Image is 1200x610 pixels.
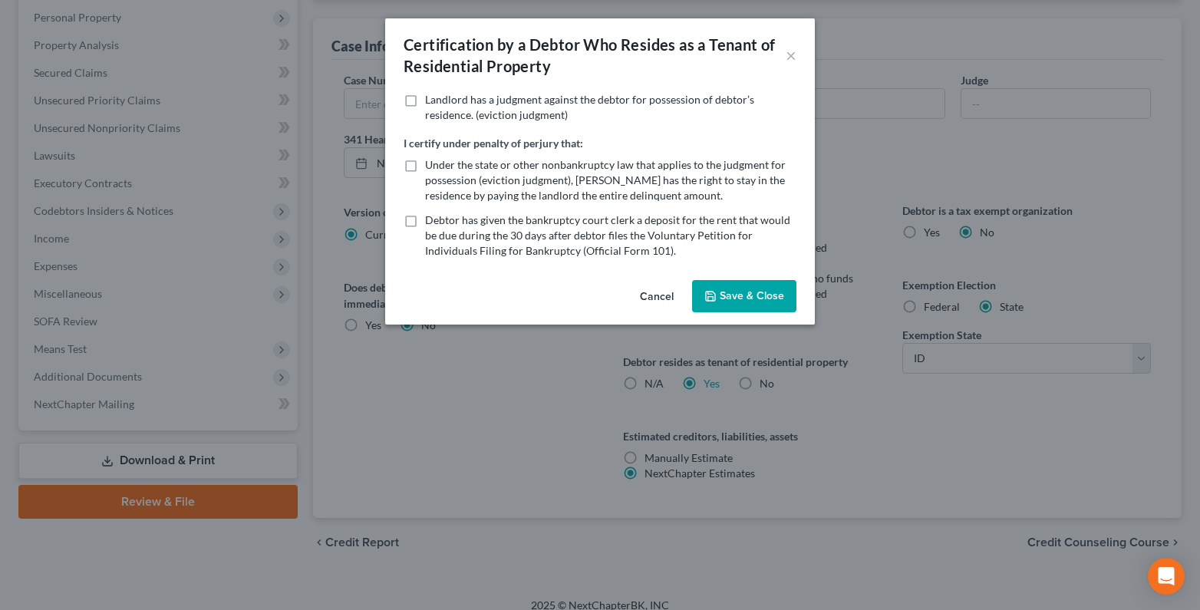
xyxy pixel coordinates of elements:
span: Under the state or other nonbankruptcy law that applies to the judgment for possession (eviction ... [425,158,786,202]
button: Save & Close [692,280,796,312]
span: Debtor has given the bankruptcy court clerk a deposit for the rent that would be due during the 3... [425,213,790,257]
div: Open Intercom Messenger [1148,558,1185,595]
label: I certify under penalty of perjury that: [404,135,583,151]
div: Certification by a Debtor Who Resides as a Tenant of Residential Property [404,34,786,77]
button: Cancel [628,282,686,312]
span: Landlord has a judgment against the debtor for possession of debtor’s residence. (eviction judgment) [425,93,754,121]
button: × [786,46,796,64]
